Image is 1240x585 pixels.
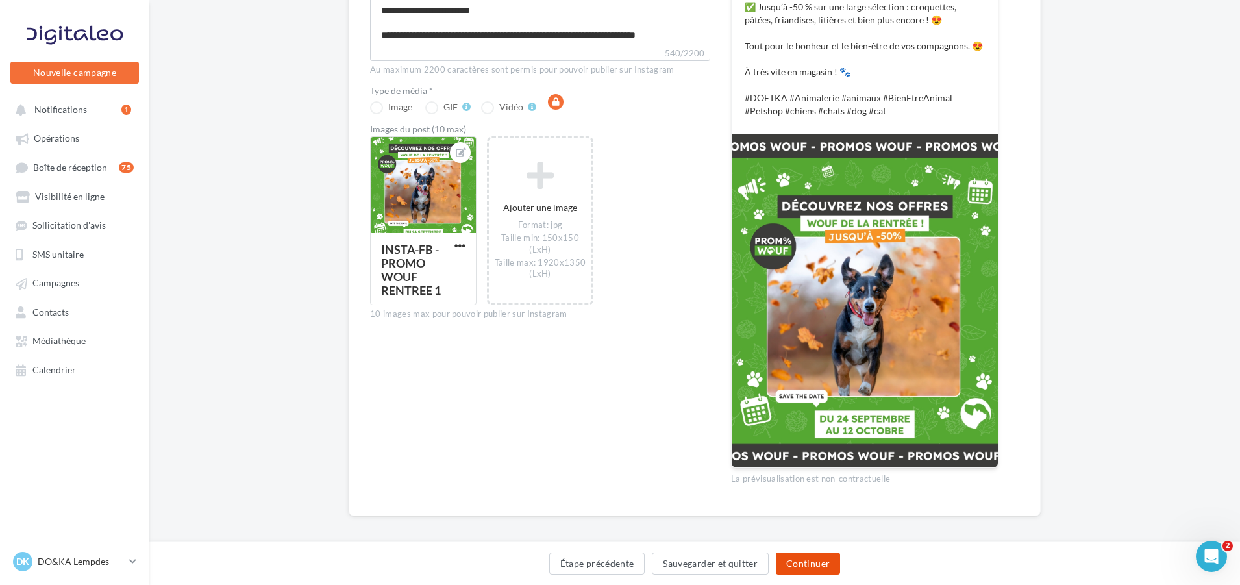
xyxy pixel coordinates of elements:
[10,549,139,574] a: DK DO&KA Lempdes
[121,105,131,115] div: 1
[8,126,142,149] a: Opérations
[34,133,79,144] span: Opérations
[8,271,142,294] a: Campagnes
[35,191,105,202] span: Visibilité en ligne
[32,336,86,347] span: Médiathèque
[38,555,124,568] p: DO&KA Lempdes
[549,553,645,575] button: Étape précédente
[776,553,840,575] button: Continuer
[731,468,998,485] div: La prévisualisation est non-contractuelle
[370,308,710,320] div: 10 images max pour pouvoir publier sur Instagram
[8,242,142,266] a: SMS unitaire
[34,104,87,115] span: Notifications
[32,249,84,260] span: SMS unitaire
[119,162,134,173] div: 75
[370,86,710,95] label: Type de média *
[33,162,107,173] span: Boîte de réception
[381,242,441,297] div: INSTA-FB - PROMO WOUF RENTREE 1
[8,97,136,121] button: Notifications 1
[370,64,710,76] div: Au maximum 2200 caractères sont permis pour pouvoir publier sur Instagram
[32,278,79,289] span: Campagnes
[16,555,29,568] span: DK
[8,300,142,323] a: Contacts
[8,358,142,381] a: Calendrier
[8,155,142,179] a: Boîte de réception75
[32,306,69,317] span: Contacts
[8,329,142,352] a: Médiathèque
[8,213,142,236] a: Sollicitation d'avis
[32,220,106,231] span: Sollicitation d'avis
[32,364,76,375] span: Calendrier
[1222,541,1233,551] span: 2
[8,184,142,208] a: Visibilité en ligne
[10,62,139,84] button: Nouvelle campagne
[370,125,710,134] div: Images du post (10 max)
[652,553,769,575] button: Sauvegarder et quitter
[1196,541,1227,572] iframe: Intercom live chat
[370,47,710,61] label: 540/2200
